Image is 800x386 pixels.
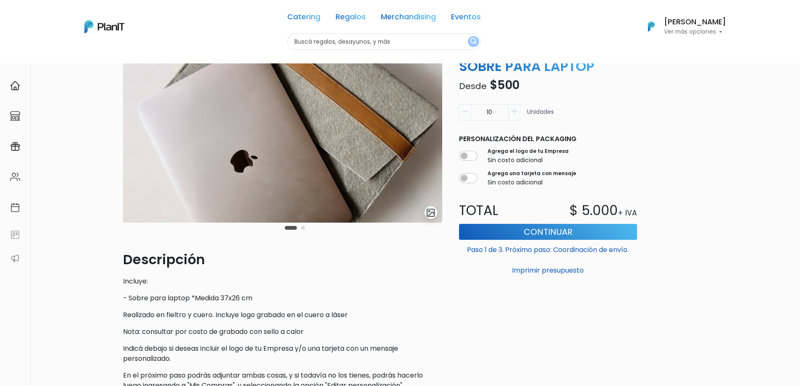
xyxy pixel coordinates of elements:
button: Carousel Page 2 [301,226,305,230]
input: Buscá regalos, desayunos, y más [287,34,481,50]
p: Paso 1 de 3. Próximo paso: Coordinación de envío. [459,242,637,255]
button: PlanIt Logo [PERSON_NAME] Ver más opciones [637,16,726,37]
img: PlanIt Logo [84,20,124,33]
img: people-662611757002400ad9ed0e3c099ab2801c6687ba6c219adb57efc949bc21e19d.svg [10,172,20,182]
button: Continuar [459,224,637,240]
a: Eventos [451,13,481,24]
img: search_button-432b6d5273f82d61273b3651a40e1bd1b912527efae98b1b7a1b2c0702e16a8d.svg [470,38,477,46]
p: $ 5.000 [569,200,618,221]
p: Sin costo adicional [488,178,576,187]
img: gallery-light [426,208,435,218]
img: 047DC430-BED6-4F8E-96A1-582C15DC527E.jpeg [123,41,442,223]
a: Catering [287,13,320,24]
img: partners-52edf745621dab592f3b2c58e3bca9d71375a7ef29c3b500c9f145b62cc070d4.svg [10,253,20,263]
p: Indicá debajo si deseas incluir el logo de tu Empresa y/o una tarjeta con un mensaje personalizado. [123,344,442,364]
img: PlanIt Logo [642,17,661,36]
a: Merchandising [381,13,436,24]
p: Ver más opciones [664,29,726,35]
img: home-e721727adea9d79c4d83392d1f703f7f8bce08238fde08b1acbfd93340b81755.svg [10,81,20,91]
img: campaigns-02234683943229c281be62815700db0a1741e53638e28bf9629b52c665b00959.svg [10,142,20,152]
h6: [PERSON_NAME] [664,18,726,26]
p: Unidades [527,108,554,124]
p: Realizado en fieltro y cuero. Incluye logo grabado en el cuero a láser [123,310,442,320]
p: + IVA [618,207,637,218]
img: calendar-87d922413cdce8b2cf7b7f5f62616a5cf9e4887200fb71536465627b3292af00.svg [10,202,20,213]
p: Incluye: [123,276,442,286]
div: ¿Necesitás ayuda? [43,8,121,24]
p: - Sobre para laptop *Medida 37x26 cm [123,293,442,303]
p: Descripción [123,249,442,270]
img: marketplace-4ceaa7011d94191e9ded77b95e3339b90024bf715f7c57f8cf31f2d8c509eaba.svg [10,111,20,121]
button: Imprimir presupuesto [459,263,637,278]
span: Desde [459,80,487,92]
p: Total [454,200,548,221]
button: Carousel Page 1 (Current Slide) [285,226,297,230]
p: SOBRE PARA LAPTOP [454,56,642,76]
a: Regalos [336,13,366,24]
label: Agrega una tarjeta con mensaje [488,170,576,177]
p: Nota: consultar por costo de grabado con sello a calor [123,327,442,337]
img: feedback-78b5a0c8f98aac82b08bfc38622c3050aee476f2c9584af64705fc4e61158814.svg [10,230,20,240]
label: Agrega el logo de tu Empresa [488,147,569,155]
p: Personalización del packaging [459,134,637,144]
div: Carousel Pagination [283,223,307,233]
span: $500 [490,77,519,93]
p: Sin costo adicional [488,156,569,165]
